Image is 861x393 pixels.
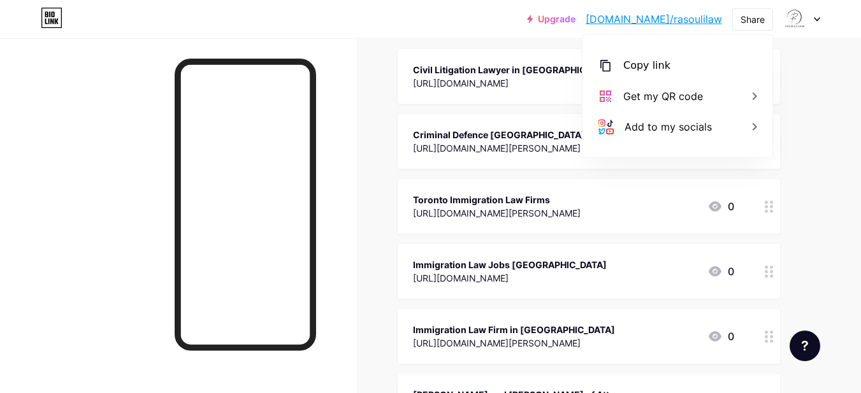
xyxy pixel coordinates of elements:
div: 0 [707,264,734,279]
div: Get my QR code [623,89,703,104]
div: 0 [707,329,734,344]
div: [URL][DOMAIN_NAME][PERSON_NAME] [413,206,581,220]
div: Add to my socials [625,119,712,134]
div: Immigration Law Jobs [GEOGRAPHIC_DATA] [413,258,607,271]
div: Immigration Law Firm in [GEOGRAPHIC_DATA] [413,323,615,336]
div: [URL][DOMAIN_NAME][PERSON_NAME] [413,336,615,350]
div: [URL][DOMAIN_NAME] [413,271,607,285]
a: Upgrade [527,14,575,24]
div: Share [741,13,765,26]
div: [URL][DOMAIN_NAME][PERSON_NAME] [413,141,585,155]
div: [URL][DOMAIN_NAME] [413,76,617,90]
div: Civil Litigation Lawyer in [GEOGRAPHIC_DATA] [413,63,617,76]
div: Criminal Defence [GEOGRAPHIC_DATA] [413,128,585,141]
div: 0 [707,199,734,214]
div: Copy link [623,58,670,73]
div: Toronto Immigration Law Firms [413,193,581,206]
img: rasoulilaw [783,7,807,31]
a: [DOMAIN_NAME]/rasoulilaw [586,11,722,27]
